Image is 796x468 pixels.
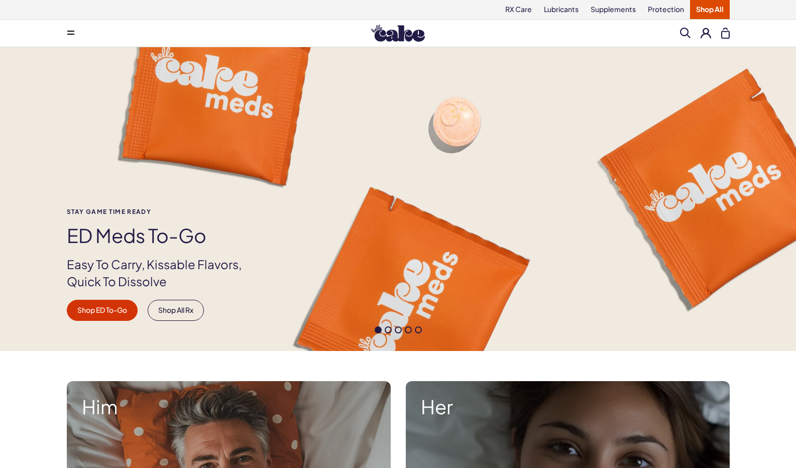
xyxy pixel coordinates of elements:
[67,208,259,215] span: Stay Game time ready
[421,396,715,417] strong: Her
[67,225,259,246] h1: ED Meds to-go
[67,300,138,321] a: Shop ED To-Go
[148,300,204,321] a: Shop All Rx
[82,396,376,417] strong: Him
[67,256,259,290] p: Easy To Carry, Kissable Flavors, Quick To Dissolve
[371,25,425,42] img: Hello Cake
